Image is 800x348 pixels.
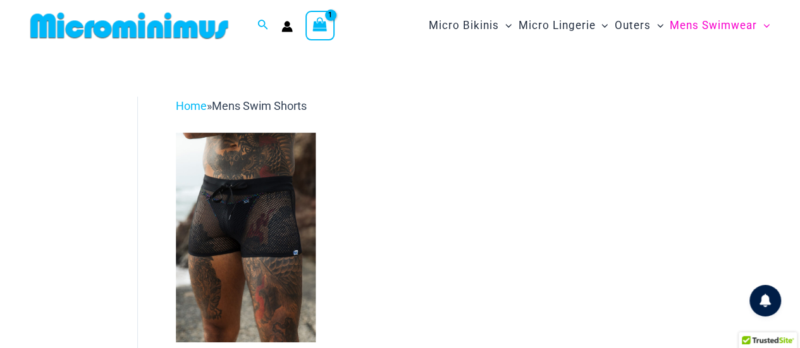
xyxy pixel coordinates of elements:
span: Menu Toggle [499,9,512,42]
a: Mens SwimwearMenu ToggleMenu Toggle [667,6,773,45]
img: MM SHOP LOGO FLAT [25,11,233,40]
a: Aruba Black 008 Shorts 01Aruba Black 008 Shorts 01Aruba Black 008 Shorts 01 [176,133,316,342]
span: Mens Swim Shorts [212,99,307,112]
a: OutersMenu ToggleMenu Toggle [612,6,667,45]
span: Micro Lingerie [518,9,595,42]
nav: Site Navigation [424,4,775,47]
a: Account icon link [281,21,293,32]
img: Aruba Black 008 Shorts 01 [176,133,316,342]
a: Search icon link [257,18,269,33]
span: Mens Swimwear [670,9,757,42]
span: Micro Bikinis [429,9,499,42]
span: Menu Toggle [595,9,608,42]
span: Menu Toggle [757,9,770,42]
iframe: TrustedSite Certified [32,87,145,339]
a: Micro LingerieMenu ToggleMenu Toggle [515,6,611,45]
span: Outers [615,9,651,42]
a: Micro BikinisMenu ToggleMenu Toggle [426,6,515,45]
span: » [176,99,307,112]
span: Menu Toggle [651,9,663,42]
a: Home [176,99,207,112]
a: View Shopping Cart, 1 items [305,11,335,40]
